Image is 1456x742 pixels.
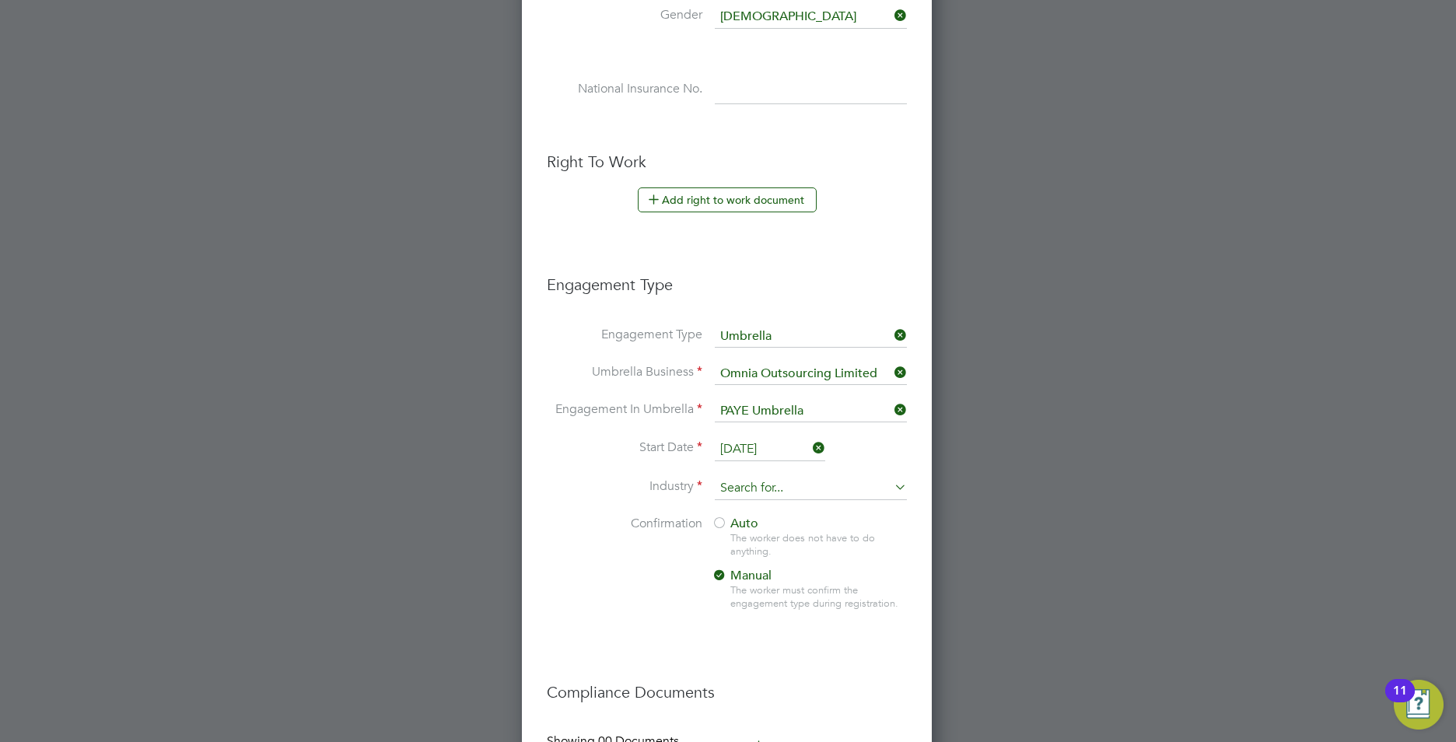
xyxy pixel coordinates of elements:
label: Engagement In Umbrella [547,401,702,418]
button: Add right to work document [638,187,817,212]
label: Start Date [547,439,702,456]
input: Search for... [715,401,907,422]
label: National Insurance No. [547,81,702,97]
button: Open Resource Center, 11 new notifications [1394,680,1444,730]
div: 11 [1393,691,1407,711]
input: Search for... [715,477,907,500]
input: Select one [715,326,907,348]
h3: Compliance Documents [547,667,907,702]
span: Auto [712,516,758,531]
span: Manual [712,568,772,583]
label: Gender [547,7,702,23]
input: Select one [715,438,825,461]
label: Confirmation [547,516,702,532]
input: Select one [715,5,907,29]
h3: Engagement Type [547,259,907,295]
h3: Right To Work [547,152,907,172]
div: The worker does not have to do anything. [730,532,906,558]
label: Engagement Type [547,327,702,343]
div: The worker must confirm the engagement type during registration. [730,584,906,611]
label: Industry [547,478,702,495]
input: Search for... [715,363,907,385]
label: Umbrella Business [547,364,702,380]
